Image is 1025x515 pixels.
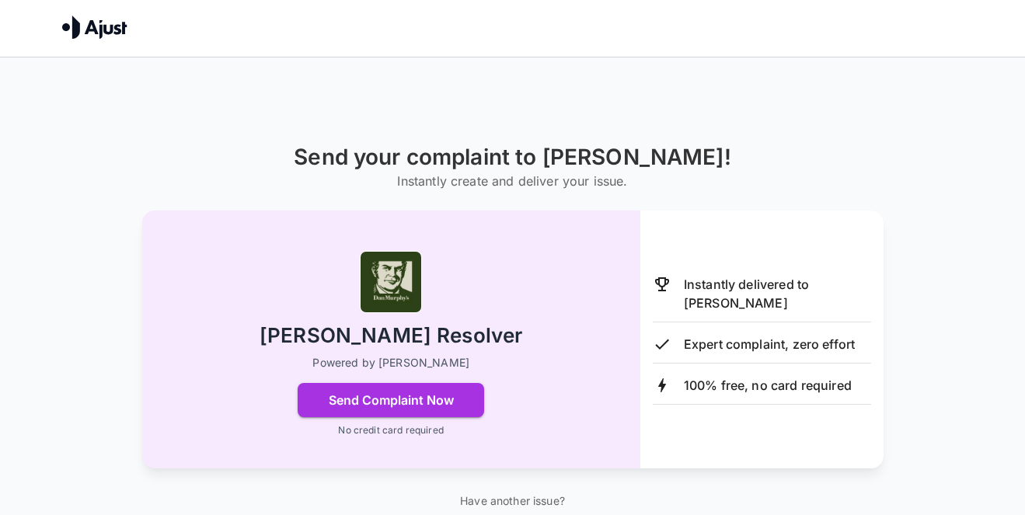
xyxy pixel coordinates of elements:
button: Send Complaint Now [298,383,484,417]
p: 100% free, no card required [684,376,852,395]
p: Expert complaint, zero effort [684,335,855,353]
p: Powered by [PERSON_NAME] [312,355,469,371]
p: No credit card required [338,423,443,437]
img: Ajust [62,16,127,39]
img: Dan Murphy's [360,251,422,313]
h2: [PERSON_NAME] Resolver [260,322,522,350]
h6: Instantly create and deliver your issue. [294,170,731,192]
p: Have another issue? [450,493,575,509]
p: Instantly delivered to [PERSON_NAME] [684,275,871,312]
h1: Send your complaint to [PERSON_NAME]! [294,144,731,170]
